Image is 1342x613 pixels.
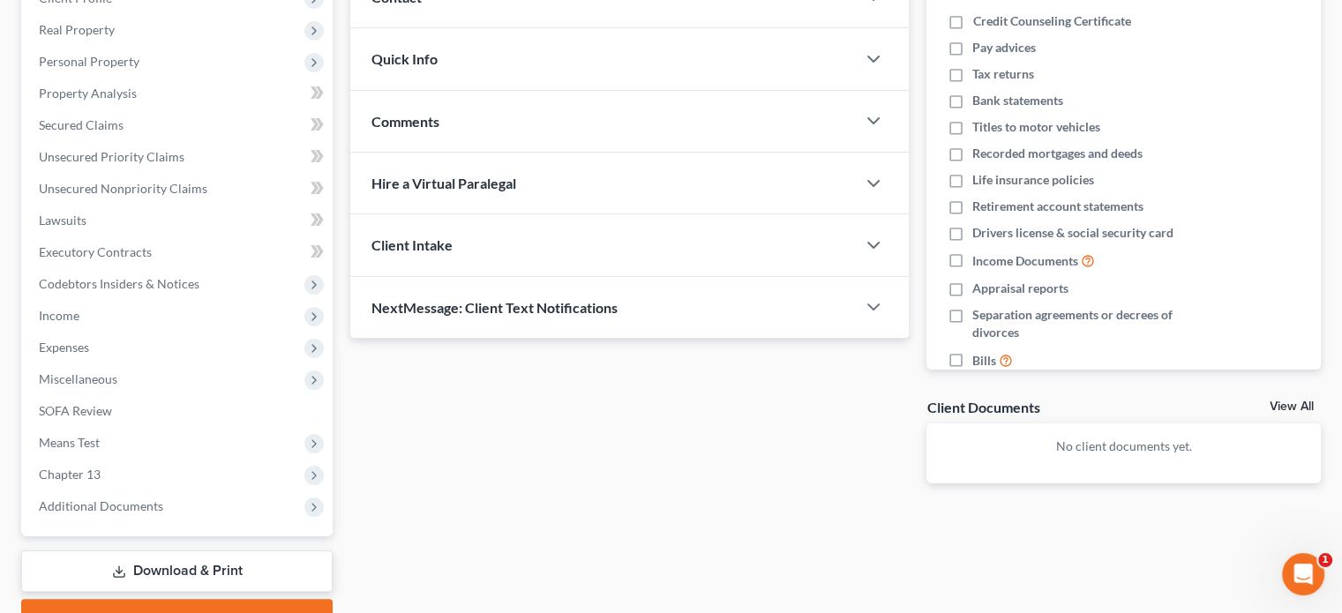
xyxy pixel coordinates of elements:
span: Hire a Virtual Paralegal [371,175,516,191]
span: Secured Claims [39,117,124,132]
a: Secured Claims [25,109,333,141]
span: Income Documents [972,252,1078,270]
a: Lawsuits [25,205,333,236]
a: SOFA Review [25,395,333,427]
span: Unsecured Priority Claims [39,149,184,164]
span: Codebtors Insiders & Notices [39,276,199,291]
span: Expenses [39,340,89,355]
span: Bank statements [972,92,1063,109]
span: Drivers license & social security card [972,224,1173,242]
a: Executory Contracts [25,236,333,268]
span: Recorded mortgages and deeds [972,145,1143,162]
span: Additional Documents [39,498,163,513]
a: Download & Print [21,550,333,592]
span: Retirement account statements [972,198,1143,215]
span: Client Intake [371,236,453,253]
span: Pay advices [972,39,1036,56]
span: Means Test [39,435,100,450]
span: Comments [371,113,439,130]
span: Income [39,308,79,323]
iframe: Intercom live chat [1282,553,1324,595]
div: Client Documents [926,398,1039,416]
span: Chapter 13 [39,467,101,482]
span: Appraisal reports [972,280,1068,297]
a: View All [1270,400,1314,413]
a: Unsecured Priority Claims [25,141,333,173]
span: SOFA Review [39,403,112,418]
span: Unsecured Nonpriority Claims [39,181,207,196]
span: Separation agreements or decrees of divorces [972,306,1207,341]
span: Titles to motor vehicles [972,118,1100,136]
span: Credit Counseling Certificate [972,12,1130,30]
span: NextMessage: Client Text Notifications [371,299,618,316]
a: Property Analysis [25,78,333,109]
span: Tax returns [972,65,1034,83]
span: Life insurance policies [972,171,1094,189]
span: Quick Info [371,50,438,67]
span: Miscellaneous [39,371,117,386]
p: No client documents yet. [941,437,1307,455]
span: Executory Contracts [39,244,152,259]
span: Personal Property [39,54,139,69]
span: Bills [972,352,996,370]
span: Lawsuits [39,213,86,228]
a: Unsecured Nonpriority Claims [25,173,333,205]
span: Real Property [39,22,115,37]
span: Property Analysis [39,86,137,101]
span: 1 [1318,553,1332,567]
